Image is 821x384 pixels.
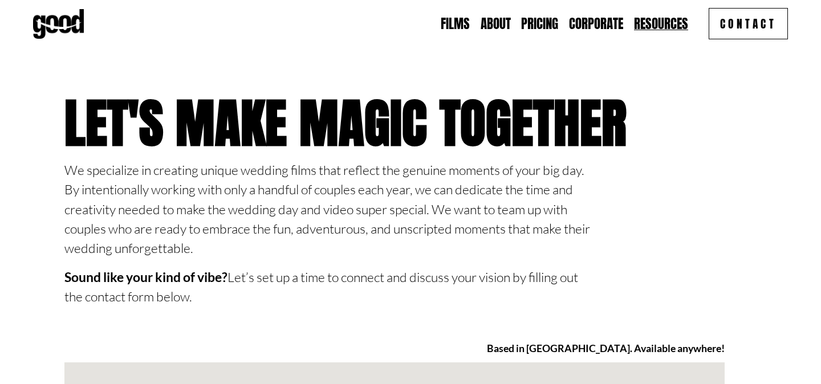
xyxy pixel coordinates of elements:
[64,269,227,285] strong: Sound like your kind of vibe?
[64,160,598,258] p: We specialize in creating unique wedding films that reflect the genuine moments of your big day. ...
[569,15,623,33] a: Corporate
[481,15,511,33] a: About
[634,15,688,33] a: folder dropdown
[487,342,725,354] strong: Based in [GEOGRAPHIC_DATA]. Available anywhere!
[634,16,688,32] span: Resources
[521,15,558,33] a: Pricing
[709,8,789,39] a: Contact
[64,267,598,307] p: Let’s set up a time to connect and discuss your vision by filling out the contact form below.
[441,15,470,33] a: Films
[33,9,84,39] img: Good Feeling Films
[64,84,627,162] strong: Let's Make Magic Together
